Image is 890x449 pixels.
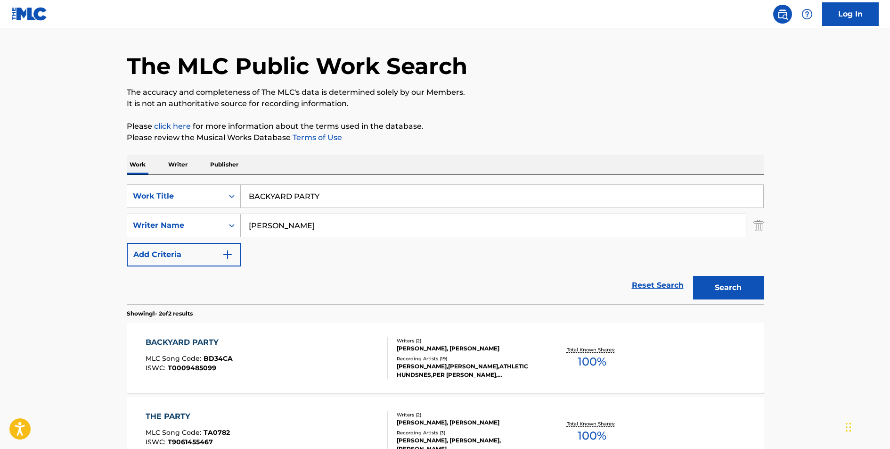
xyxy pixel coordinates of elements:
[146,364,168,372] span: ISWC :
[567,420,617,427] p: Total Known Shares:
[627,275,688,296] a: Reset Search
[146,411,230,422] div: THE PARTY
[168,438,213,446] span: T9061455467
[165,155,190,175] p: Writer
[127,155,148,175] p: Work
[11,7,48,21] img: MLC Logo
[204,428,230,437] span: TA0782
[146,438,168,446] span: ISWC :
[822,2,879,26] a: Log In
[127,309,193,318] p: Showing 1 - 2 of 2 results
[567,346,617,353] p: Total Known Shares:
[146,337,233,348] div: BACKYARD PARTY
[133,220,218,231] div: Writer Name
[127,184,764,304] form: Search Form
[846,413,851,441] div: Drag
[397,355,539,362] div: Recording Artists ( 19 )
[127,243,241,266] button: Add Criteria
[397,411,539,418] div: Writers ( 2 )
[204,354,233,363] span: BD34CA
[397,362,539,379] div: [PERSON_NAME],[PERSON_NAME],ATHLETIC HUNDSNES,PER [PERSON_NAME],[PERSON_NAME],[PERSON_NAME],[PERS...
[801,8,813,20] img: help
[798,5,817,24] div: Help
[693,276,764,299] button: Search
[397,337,539,344] div: Writers ( 2 )
[127,323,764,393] a: BACKYARD PARTYMLC Song Code:BD34CAISWC:T0009485099Writers (2)[PERSON_NAME], [PERSON_NAME]Recordin...
[127,132,764,143] p: Please review the Musical Works Database
[146,428,204,437] span: MLC Song Code :
[154,122,191,131] a: click here
[146,354,204,363] span: MLC Song Code :
[578,353,606,370] span: 100 %
[127,52,467,80] h1: The MLC Public Work Search
[578,427,606,444] span: 100 %
[397,429,539,436] div: Recording Artists ( 3 )
[127,121,764,132] p: Please for more information about the terms used in the database.
[753,214,764,237] img: Delete Criterion
[397,344,539,353] div: [PERSON_NAME], [PERSON_NAME]
[133,191,218,202] div: Work Title
[207,155,241,175] p: Publisher
[127,87,764,98] p: The accuracy and completeness of The MLC's data is determined solely by our Members.
[773,5,792,24] a: Public Search
[397,418,539,427] div: [PERSON_NAME], [PERSON_NAME]
[843,404,890,449] iframe: Chat Widget
[168,364,216,372] span: T0009485099
[127,98,764,109] p: It is not an authoritative source for recording information.
[291,133,342,142] a: Terms of Use
[222,249,233,260] img: 9d2ae6d4665cec9f34b9.svg
[777,8,788,20] img: search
